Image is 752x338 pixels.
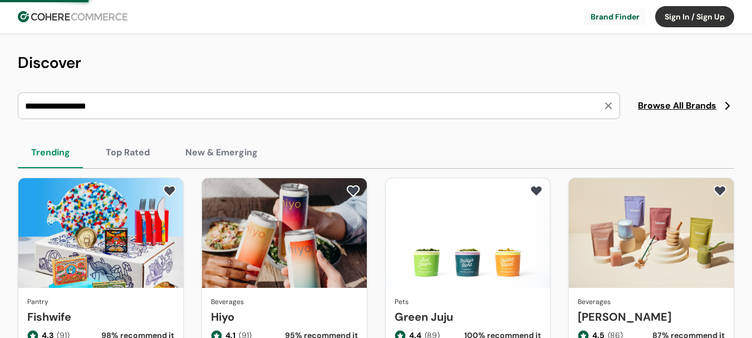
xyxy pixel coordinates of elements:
[638,99,734,112] a: Browse All Brands
[27,308,174,325] a: Fishwife
[18,52,81,73] span: Discover
[18,137,83,168] button: Trending
[638,99,716,112] span: Browse All Brands
[172,137,271,168] button: New & Emerging
[211,308,358,325] a: Hiyo
[578,308,725,325] a: [PERSON_NAME]
[527,183,545,199] button: add to favorite
[160,183,179,199] button: add to favorite
[18,11,127,22] img: Cohere Logo
[655,6,734,27] button: Sign In / Sign Up
[711,183,729,199] button: add to favorite
[395,308,542,325] a: Green Juju
[344,183,362,199] button: add to favorite
[92,137,163,168] button: Top Rated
